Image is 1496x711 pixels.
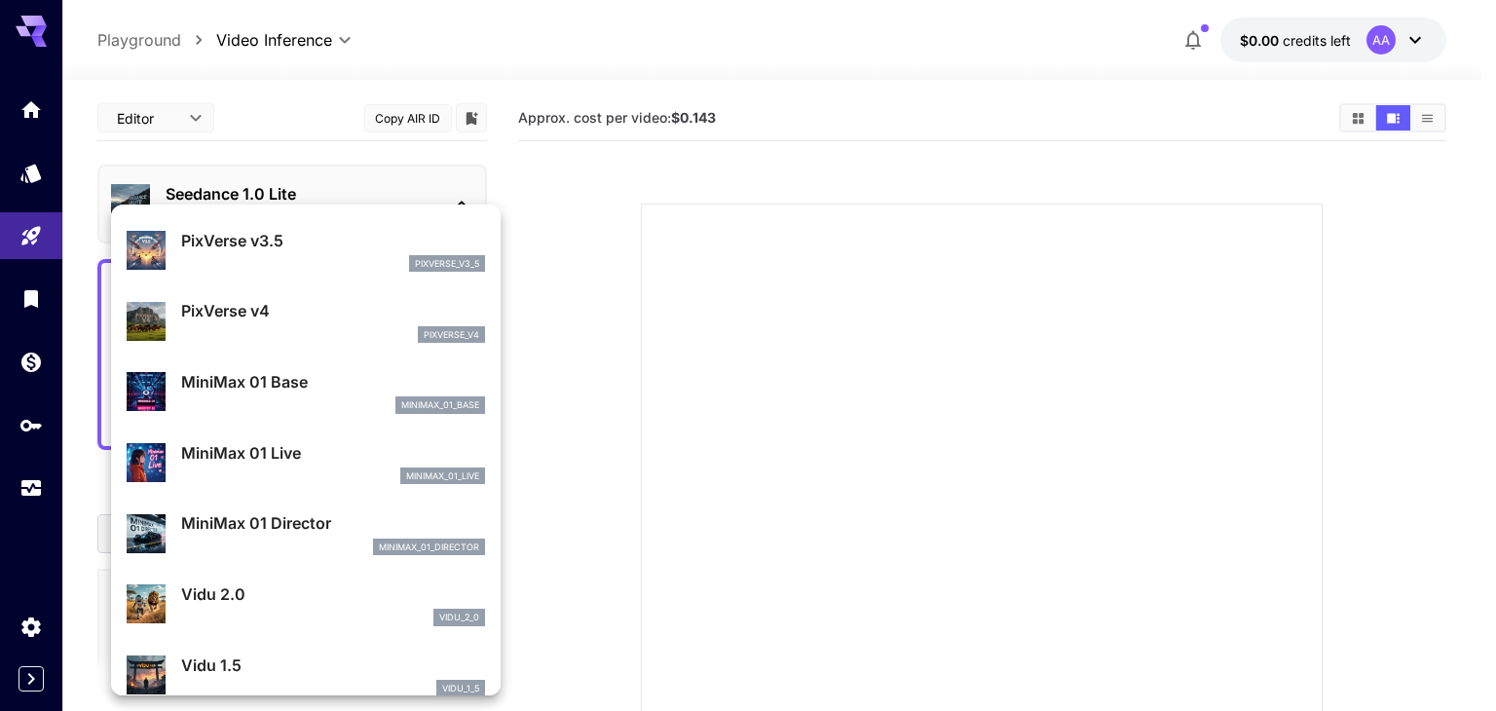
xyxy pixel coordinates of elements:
p: minimax_01_base [401,398,479,412]
div: MiniMax 01 Liveminimax_01_live [127,433,485,493]
p: PixVerse v3.5 [181,229,485,252]
div: MiniMax 01 Directorminimax_01_director [127,504,485,563]
div: Vidu 2.0vidu_2_0 [127,575,485,634]
p: PixVerse v4 [181,299,485,322]
p: MiniMax 01 Base [181,370,485,393]
p: minimax_01_live [406,469,479,483]
div: PixVerse v3.5pixverse_v3_5 [127,221,485,281]
div: PixVerse v4pixverse_v4 [127,291,485,351]
p: minimax_01_director [379,541,479,554]
p: MiniMax 01 Live [181,441,485,465]
p: MiniMax 01 Director [181,511,485,535]
div: Vidu 1.5vidu_1_5 [127,646,485,705]
div: MiniMax 01 Baseminimax_01_base [127,362,485,422]
p: vidu_1_5 [442,682,479,695]
p: pixverse_v4 [424,328,479,342]
p: Vidu 2.0 [181,582,485,606]
p: Vidu 1.5 [181,654,485,677]
p: pixverse_v3_5 [415,257,479,271]
p: vidu_2_0 [439,611,479,624]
